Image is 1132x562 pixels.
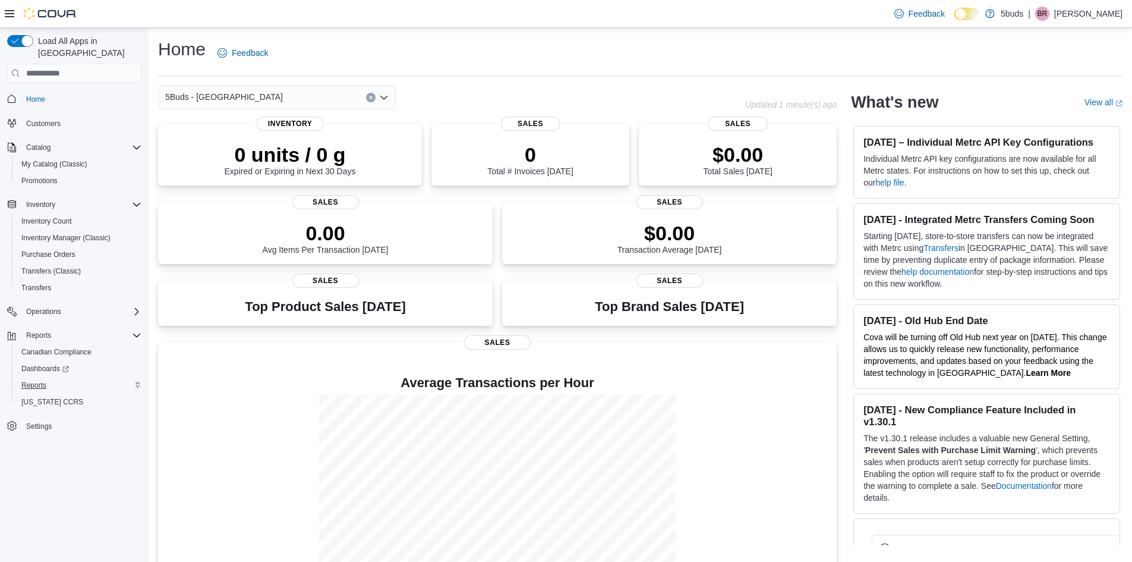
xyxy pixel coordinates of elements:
span: BR [1038,7,1048,21]
p: Individual Metrc API key configurations are now available for all Metrc states. For instructions ... [863,153,1110,189]
button: Operations [21,304,66,319]
div: Briannen Rubin [1035,7,1049,21]
span: Load All Apps in [GEOGRAPHIC_DATA] [33,35,141,59]
span: Operations [26,307,61,316]
div: Total # Invoices [DATE] [487,143,573,176]
a: help documentation [901,267,974,277]
span: Customers [26,119,61,128]
p: 0 [487,143,573,167]
button: My Catalog (Classic) [12,156,146,172]
span: Transfers [21,283,51,293]
p: The v1.30.1 release includes a valuable new General Setting, ' ', which prevents sales when produ... [863,432,1110,504]
a: help file [875,178,904,187]
h3: Top Product Sales [DATE] [245,300,405,314]
div: Total Sales [DATE] [703,143,772,176]
p: | [1028,7,1030,21]
a: Feedback [890,2,950,26]
span: Canadian Compliance [21,347,92,357]
span: Sales [708,117,768,131]
span: Inventory Manager (Classic) [21,233,111,243]
p: 0 units / 0 g [225,143,356,167]
button: Catalog [2,139,146,156]
a: Canadian Compliance [17,345,96,359]
button: Clear input [366,93,376,102]
a: Customers [21,117,65,131]
span: Settings [26,422,52,431]
span: Feedback [909,8,945,20]
button: Open list of options [379,93,389,102]
span: Reports [21,328,141,343]
span: Canadian Compliance [17,345,141,359]
button: Reports [12,377,146,394]
input: Dark Mode [954,8,979,20]
a: Learn More [1026,368,1071,378]
span: Washington CCRS [17,395,141,409]
h3: [DATE] – Individual Metrc API Key Configurations [863,136,1110,148]
span: My Catalog (Classic) [17,157,141,171]
p: 0.00 [263,221,389,245]
button: Settings [2,417,146,435]
h3: Top Brand Sales [DATE] [595,300,744,314]
span: Customers [21,116,141,131]
button: Customers [2,115,146,132]
span: Settings [21,419,141,434]
div: Avg Items Per Transaction [DATE] [263,221,389,255]
a: My Catalog (Classic) [17,157,92,171]
button: Inventory Manager (Classic) [12,230,146,246]
span: Sales [292,274,359,288]
span: Reports [21,381,46,390]
span: Inventory Count [21,216,72,226]
h3: [DATE] - Old Hub End Date [863,315,1110,326]
span: My Catalog (Classic) [21,159,87,169]
span: Sales [464,335,531,350]
span: Inventory [257,117,323,131]
p: $0.00 [703,143,772,167]
a: View allExternal link [1084,98,1122,107]
a: Promotions [17,174,62,188]
span: Dark Mode [954,20,955,21]
p: Starting [DATE], store-to-store transfers can now be integrated with Metrc using in [GEOGRAPHIC_D... [863,230,1110,290]
a: Dashboards [12,360,146,377]
a: Transfers [923,243,958,253]
a: Inventory Count [17,214,77,228]
span: Feedback [232,47,268,59]
span: Purchase Orders [17,247,141,262]
a: Reports [17,378,51,393]
span: Catalog [21,140,141,155]
button: Reports [2,327,146,344]
span: Sales [501,117,560,131]
button: Reports [21,328,56,343]
a: Transfers (Classic) [17,264,86,278]
button: Inventory [2,196,146,213]
span: Inventory Manager (Classic) [17,231,141,245]
span: Transfers (Classic) [17,264,141,278]
h3: [DATE] - Integrated Metrc Transfers Coming Soon [863,214,1110,225]
button: Catalog [21,140,55,155]
button: Transfers (Classic) [12,263,146,280]
button: Transfers [12,280,146,296]
a: Transfers [17,281,56,295]
span: Reports [26,331,51,340]
button: Canadian Compliance [12,344,146,360]
span: Sales [636,195,703,209]
span: Sales [636,274,703,288]
p: 5buds [1001,7,1023,21]
span: Reports [17,378,141,393]
button: [US_STATE] CCRS [12,394,146,410]
h3: [DATE] - New Compliance Feature Included in v1.30.1 [863,404,1110,428]
p: Updated 1 minute(s) ago [745,100,837,109]
span: Promotions [21,176,58,186]
p: $0.00 [617,221,722,245]
img: Cova [24,8,77,20]
span: Transfers [17,281,141,295]
a: Dashboards [17,362,74,376]
button: Promotions [12,172,146,189]
span: Sales [292,195,359,209]
span: Home [26,95,45,104]
span: Operations [21,304,141,319]
span: Purchase Orders [21,250,75,259]
button: Inventory [21,197,60,212]
span: Inventory [21,197,141,212]
button: Home [2,90,146,107]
